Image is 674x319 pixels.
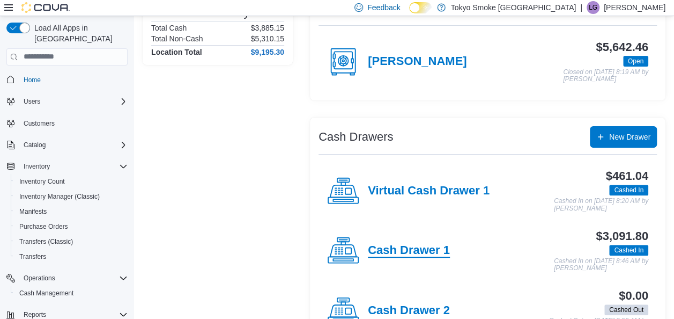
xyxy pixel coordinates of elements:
[24,310,46,319] span: Reports
[251,24,284,32] p: $3,885.15
[15,235,77,248] a: Transfers (Classic)
[11,219,132,234] button: Purchase Orders
[19,252,46,261] span: Transfers
[19,272,60,285] button: Operations
[609,305,643,315] span: Cashed Out
[15,220,128,233] span: Purchase Orders
[15,220,72,233] a: Purchase Orders
[19,160,128,173] span: Inventory
[319,130,393,143] h3: Cash Drawers
[11,234,132,249] button: Transfers (Classic)
[609,245,648,256] span: Cashed In
[15,190,128,203] span: Inventory Manager (Classic)
[2,115,132,131] button: Customers
[606,170,648,183] h3: $461.04
[609,132,650,142] span: New Drawer
[619,289,648,302] h3: $0.00
[151,34,203,43] h6: Total Non-Cash
[614,245,643,255] span: Cashed In
[15,287,128,300] span: Cash Management
[15,250,128,263] span: Transfers
[2,94,132,109] button: Users
[19,117,59,130] a: Customers
[24,162,50,171] span: Inventory
[251,48,284,56] h4: $9,195.30
[554,258,648,272] p: Cashed In on [DATE] 8:46 AM by [PERSON_NAME]
[368,304,450,318] h4: Cash Drawer 2
[19,289,73,298] span: Cash Management
[623,56,648,67] span: Open
[19,192,100,201] span: Inventory Manager (Classic)
[19,207,47,216] span: Manifests
[2,72,132,88] button: Home
[15,190,104,203] a: Inventory Manager (Classic)
[554,198,648,212] p: Cashed In on [DATE] 8:20 AM by [PERSON_NAME]
[11,286,132,301] button: Cash Management
[19,272,128,285] span: Operations
[11,174,132,189] button: Inventory Count
[251,34,284,43] p: $5,310.15
[367,2,400,13] span: Feedback
[368,244,450,258] h4: Cash Drawer 1
[24,76,41,84] span: Home
[2,271,132,286] button: Operations
[580,1,582,14] p: |
[15,175,128,188] span: Inventory Count
[628,56,643,66] span: Open
[563,69,648,83] p: Closed on [DATE] 8:19 AM by [PERSON_NAME]
[368,55,466,69] h4: [PERSON_NAME]
[24,141,46,149] span: Catalog
[589,1,597,14] span: LG
[2,159,132,174] button: Inventory
[21,2,70,13] img: Cova
[24,97,40,106] span: Users
[30,23,128,44] span: Load All Apps in [GEOGRAPHIC_DATA]
[24,274,55,282] span: Operations
[614,185,643,195] span: Cashed In
[609,185,648,195] span: Cashed In
[15,205,128,218] span: Manifests
[11,204,132,219] button: Manifests
[19,139,128,151] span: Catalog
[2,137,132,153] button: Catalog
[15,205,51,218] a: Manifests
[19,74,45,86] a: Home
[596,41,648,54] h3: $5,642.46
[590,126,657,148] button: New Drawer
[15,287,78,300] a: Cash Management
[151,24,187,32] h6: Total Cash
[587,1,599,14] div: Logan Gardner
[19,222,68,231] span: Purchase Orders
[15,175,69,188] a: Inventory Count
[19,73,128,86] span: Home
[11,249,132,264] button: Transfers
[451,1,576,14] p: Tokyo Smoke [GEOGRAPHIC_DATA]
[604,1,665,14] p: [PERSON_NAME]
[19,139,50,151] button: Catalog
[19,237,73,246] span: Transfers (Classic)
[24,119,55,128] span: Customers
[19,160,54,173] button: Inventory
[409,13,410,14] span: Dark Mode
[596,230,648,243] h3: $3,091.80
[19,177,65,186] span: Inventory Count
[19,95,128,108] span: Users
[151,48,202,56] h4: Location Total
[409,2,432,13] input: Dark Mode
[19,95,45,108] button: Users
[604,305,648,315] span: Cashed Out
[15,250,50,263] a: Transfers
[368,184,490,198] h4: Virtual Cash Drawer 1
[19,117,128,130] span: Customers
[11,189,132,204] button: Inventory Manager (Classic)
[15,235,128,248] span: Transfers (Classic)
